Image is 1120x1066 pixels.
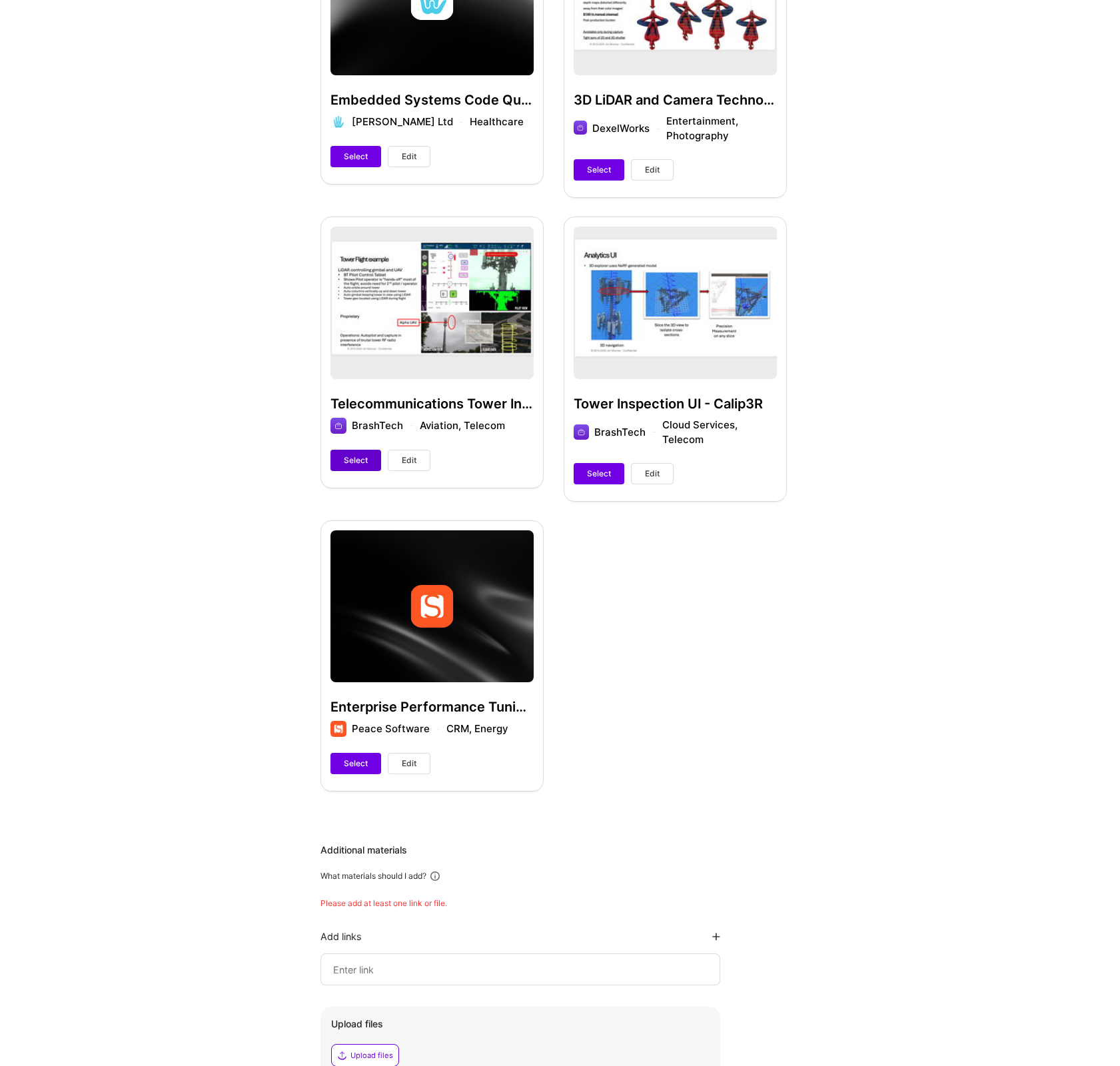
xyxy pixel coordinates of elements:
[645,468,660,480] span: Edit
[587,164,611,176] span: Select
[574,463,624,484] button: Select
[645,164,660,176] span: Edit
[320,843,787,857] div: Additional materials
[331,1017,710,1031] div: Upload files
[330,450,381,471] button: Select
[631,159,674,181] button: Edit
[631,463,674,484] button: Edit
[344,758,368,770] span: Select
[574,159,624,181] button: Select
[344,151,368,163] span: Select
[350,1050,393,1061] div: Upload files
[402,454,416,466] span: Edit
[388,450,430,471] button: Edit
[330,146,381,167] button: Select
[429,870,441,882] i: icon Info
[332,961,709,977] input: Enter link
[320,898,787,909] div: Please add at least one link or file.
[344,454,368,466] span: Select
[388,753,430,774] button: Edit
[337,1050,348,1061] i: icon Upload2
[388,146,430,167] button: Edit
[587,468,611,480] span: Select
[320,930,362,943] div: Add links
[712,933,720,941] i: icon PlusBlackFlat
[320,871,426,881] div: What materials should I add?
[402,151,416,163] span: Edit
[330,753,381,774] button: Select
[402,758,416,770] span: Edit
